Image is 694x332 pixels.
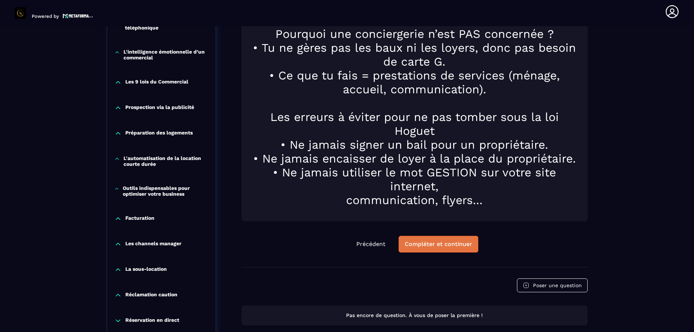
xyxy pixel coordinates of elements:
p: La sous-location [125,266,167,273]
p: Facturation [125,215,154,222]
div: Compléter et continuer [405,241,472,248]
p: Powered by [32,13,59,19]
h1: • Ne jamais signer un bail pour un propriétaire. [249,138,580,152]
p: Les channels manager [125,241,181,248]
p: L'intelligence émotionnelle d’un commercial [123,49,208,60]
p: L'automatisation de la location courte durée [123,155,208,167]
img: logo-branding [15,7,26,19]
h1: • Ce que tu fais = prestations de services (ménage, accueil, communication). [249,69,580,96]
h1: • Ne jamais utiliser le mot GESTION sur votre site internet, [249,165,580,193]
p: Réclamation caution [125,292,177,299]
p: Préparation des logements [125,130,193,137]
button: Poser une question [517,278,588,292]
h1: Les erreurs à éviter pour ne pas tomber sous la loi Hoguet [249,110,580,138]
h1: • Ne jamais encaisser de loyer à la place du propriétaire. [249,152,580,165]
p: Pas encore de question. À vous de poser la première ! [248,312,581,319]
h1: • Tu ne gères pas les baux ni les loyers, donc pas besoin de carte G. [249,41,580,69]
h1: Pourquoi une conciergerie n’est PAS concernée ? [249,27,580,41]
img: logo [63,13,93,19]
p: Réservation en direct [125,317,179,324]
button: Précédent [350,236,391,252]
p: Prospection via la publicité [125,104,194,112]
button: Compléter et continuer [399,236,478,253]
h1: communication, flyers... [249,193,580,207]
p: Les 9 lois du Commercial [125,79,188,86]
p: Outils indispensables pour optimiser votre business [123,185,208,197]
